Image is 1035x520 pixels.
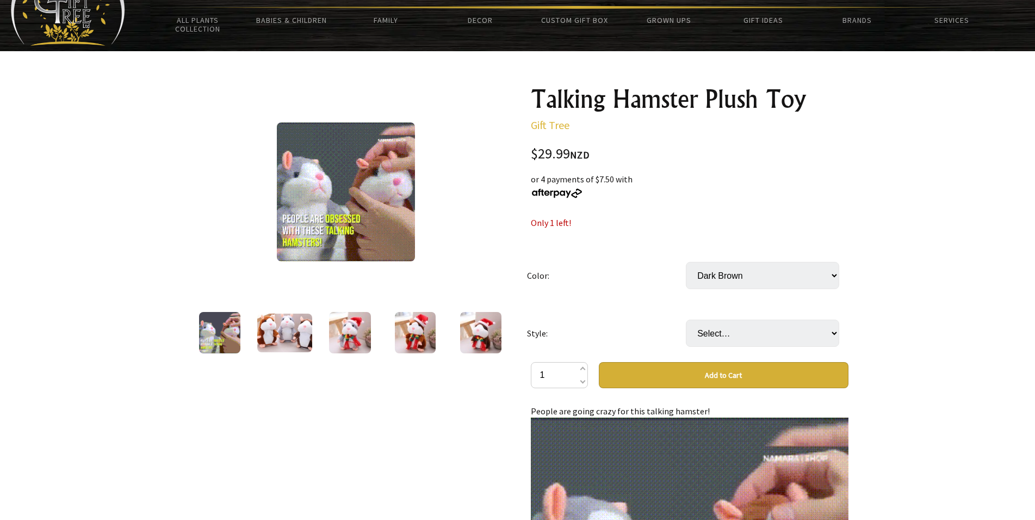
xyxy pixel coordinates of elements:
td: Color: [527,247,686,304]
td: Style: [527,304,686,362]
a: Family [339,9,433,32]
img: Talking Hamster Plush Toy [257,314,312,352]
a: Custom Gift Box [528,9,622,32]
span: Only 1 left! [531,217,571,228]
a: Gift Tree [531,118,569,132]
button: Add to Cart [599,362,848,388]
div: $29.99 [531,147,848,162]
a: Babies & Children [245,9,339,32]
img: Talking Hamster Plush Toy [395,312,436,353]
a: Grown Ups [622,9,716,32]
a: Brands [810,9,904,32]
img: Afterpay [531,188,583,198]
a: Gift Ideas [716,9,810,32]
img: Talking Hamster Plush Toy [277,123,415,261]
h1: Talking Hamster Plush Toy [531,86,848,112]
span: NZD [570,149,590,161]
img: Talking Hamster Plush Toy [329,312,371,353]
img: Talking Hamster Plush Toy [199,312,240,353]
a: Decor [433,9,527,32]
div: or 4 payments of $7.50 with [531,173,848,199]
a: All Plants Collection [151,9,245,40]
a: Services [904,9,999,32]
img: Talking Hamster Plush Toy [460,312,501,353]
